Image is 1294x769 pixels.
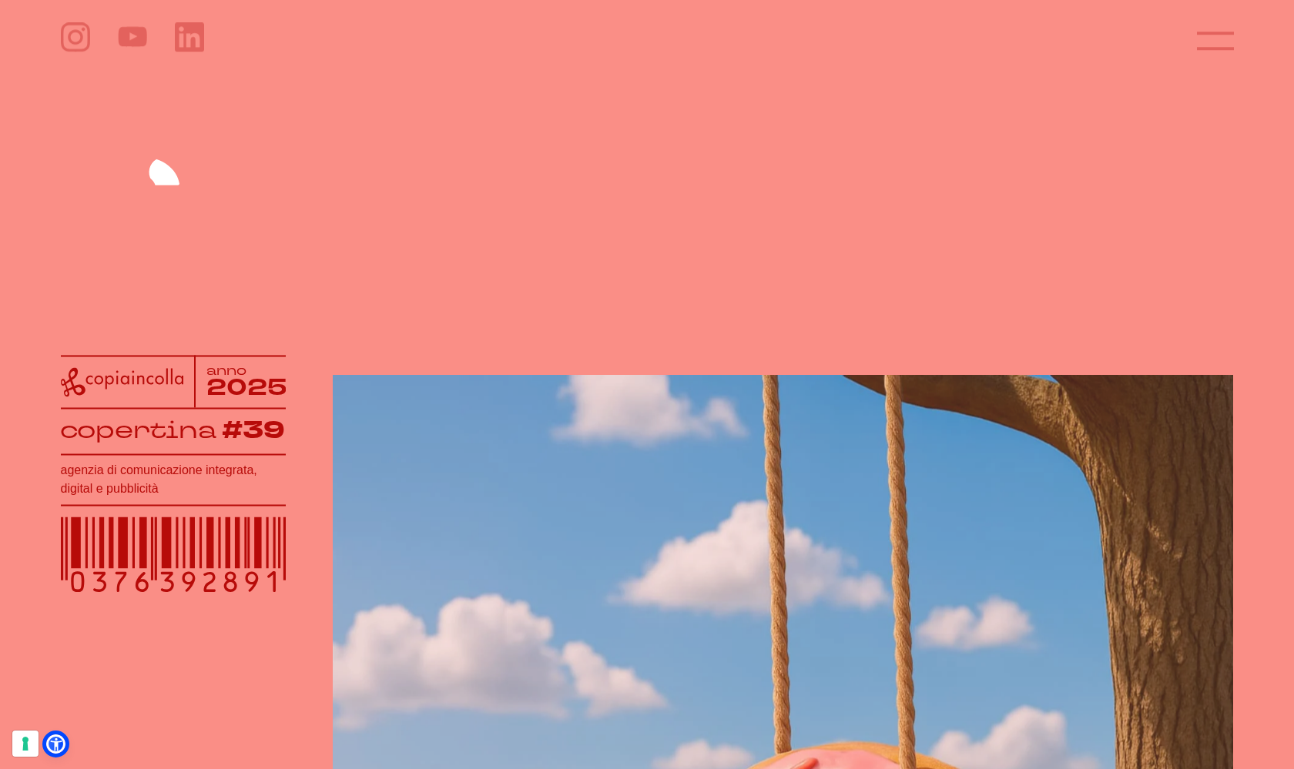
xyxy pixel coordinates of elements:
[221,414,284,447] tspan: #39
[12,731,39,757] button: Le tue preferenze relative al consenso per le tecnologie di tracciamento
[206,372,287,403] tspan: 2025
[61,461,286,498] h1: agenzia di comunicazione integrata, digital e pubblicità
[206,362,246,379] tspan: anno
[59,414,216,445] tspan: copertina
[46,734,65,754] a: Apri il menu di accessibilità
